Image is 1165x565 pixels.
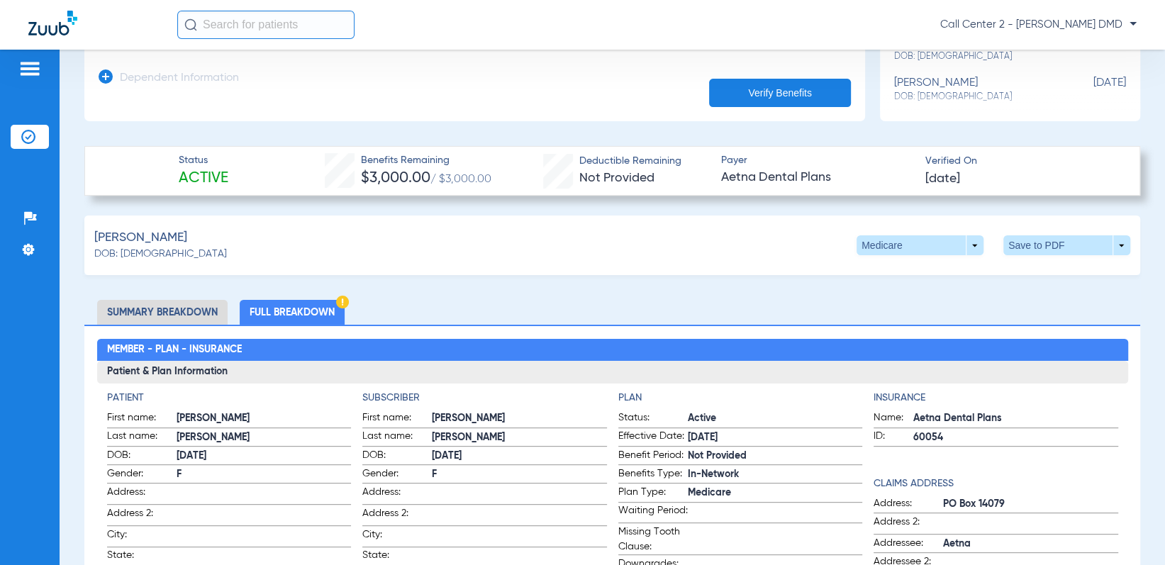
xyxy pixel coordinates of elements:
[362,429,432,446] span: Last name:
[28,11,77,35] img: Zuub Logo
[107,391,352,405] h4: Patient
[107,448,177,465] span: DOB:
[720,169,913,186] span: Aetna Dental Plans
[94,247,227,262] span: DOB: [DEMOGRAPHIC_DATA]
[894,91,1055,104] span: DOB: [DEMOGRAPHIC_DATA]
[874,410,913,427] span: Name:
[177,11,355,39] input: Search for patients
[362,466,432,483] span: Gender:
[362,527,432,547] span: City:
[120,72,239,86] h3: Dependent Information
[97,300,228,325] li: Summary Breakdown
[1055,77,1126,103] span: [DATE]
[432,430,607,445] span: [PERSON_NAME]
[107,506,177,525] span: Address 2:
[874,536,943,553] span: Addressee:
[874,476,1118,491] h4: Claims Address
[18,60,41,77] img: hamburger-icon
[618,391,863,405] h4: Plan
[107,485,177,504] span: Address:
[94,229,187,247] span: [PERSON_NAME]
[336,296,349,308] img: Hazard
[177,411,352,426] span: [PERSON_NAME]
[894,50,1055,63] span: DOB: [DEMOGRAPHIC_DATA]
[618,503,688,522] span: Waiting Period:
[430,174,491,185] span: / $3,000.00
[857,235,983,255] button: Medicare
[177,449,352,464] span: [DATE]
[874,496,943,513] span: Address:
[361,171,430,186] span: $3,000.00
[874,515,943,534] span: Address 2:
[618,429,688,446] span: Effective Date:
[943,497,1118,512] span: PO Box 14079
[362,448,432,465] span: DOB:
[240,300,345,325] li: Full Breakdown
[107,466,177,483] span: Gender:
[688,449,863,464] span: Not Provided
[874,429,913,446] span: ID:
[618,485,688,502] span: Plan Type:
[874,391,1118,405] h4: Insurance
[709,79,851,107] button: Verify Benefits
[579,172,654,184] span: Not Provided
[362,485,432,504] span: Address:
[107,429,177,446] span: Last name:
[362,506,432,525] span: Address 2:
[107,527,177,547] span: City:
[179,169,228,189] span: Active
[943,537,1118,552] span: Aetna
[688,430,863,445] span: [DATE]
[720,153,913,168] span: Payer
[940,18,1137,32] span: Call Center 2 - [PERSON_NAME] DMD
[97,361,1128,384] h3: Patient & Plan Information
[432,467,607,482] span: F
[688,411,863,426] span: Active
[618,410,688,427] span: Status:
[107,410,177,427] span: First name:
[894,77,1055,103] div: [PERSON_NAME]
[688,486,863,500] span: Medicare
[1003,235,1130,255] button: Save to PDF
[618,466,688,483] span: Benefits Type:
[97,339,1128,362] h2: Member - Plan - Insurance
[177,430,352,445] span: [PERSON_NAME]
[1094,497,1165,565] iframe: Chat Widget
[913,411,1118,426] span: Aetna Dental Plans
[177,467,352,482] span: F
[361,153,491,168] span: Benefits Remaining
[184,18,197,31] img: Search Icon
[688,467,863,482] span: In-Network
[579,154,681,169] span: Deductible Remaining
[913,430,1118,445] span: 60054
[362,410,432,427] span: First name:
[432,411,607,426] span: [PERSON_NAME]
[618,448,688,465] span: Benefit Period:
[432,449,607,464] span: [DATE]
[362,391,607,405] h4: Subscriber
[618,525,688,554] span: Missing Tooth Clause:
[925,154,1117,169] span: Verified On
[179,153,228,168] span: Status
[925,170,960,188] span: [DATE]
